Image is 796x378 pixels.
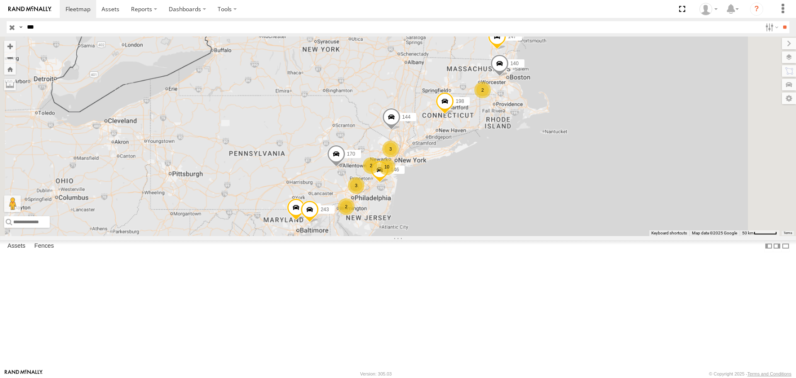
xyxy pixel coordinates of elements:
[510,61,519,66] span: 140
[781,240,790,252] label: Hide Summary Table
[762,21,780,33] label: Search Filter Options
[8,6,51,12] img: rand-logo.svg
[363,157,379,174] div: 2
[347,151,355,157] span: 170
[4,52,16,63] button: Zoom out
[3,241,29,252] label: Assets
[651,230,687,236] button: Keyboard shortcuts
[750,2,763,16] i: ?
[320,207,329,212] span: 243
[740,230,779,236] button: Map Scale: 50 km per 52 pixels
[456,99,464,105] span: 198
[508,34,516,39] span: 147
[391,167,399,173] span: 146
[742,231,754,235] span: 50 km
[360,371,392,376] div: Version: 305.03
[764,240,773,252] label: Dock Summary Table to the Left
[709,371,791,376] div: © Copyright 2025 -
[4,63,16,75] button: Zoom Home
[4,41,16,52] button: Zoom in
[17,21,24,33] label: Search Query
[402,115,410,120] span: 144
[696,3,721,15] div: Kerry Mac Phee
[784,231,792,234] a: Terms
[692,231,737,235] span: Map data ©2025 Google
[4,195,21,212] button: Drag Pegman onto the map to open Street View
[5,370,43,378] a: Visit our Website
[782,93,796,104] label: Map Settings
[773,240,781,252] label: Dock Summary Table to the Right
[382,141,399,157] div: 3
[474,82,491,98] div: 2
[30,241,58,252] label: Fences
[348,177,364,194] div: 3
[379,159,395,175] div: 10
[338,198,354,215] div: 2
[4,79,16,90] label: Measure
[747,371,791,376] a: Terms and Conditions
